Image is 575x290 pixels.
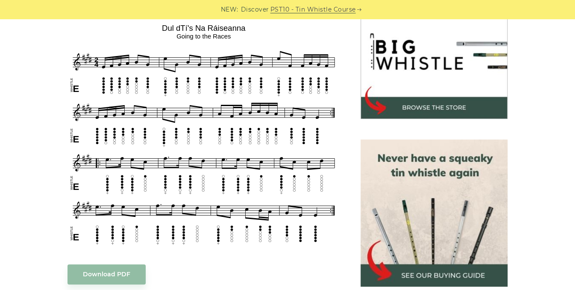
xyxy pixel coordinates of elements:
[361,139,508,287] img: tin whistle buying guide
[241,5,269,15] span: Discover
[67,21,340,247] img: Dul dTí's Na Ráiseanna Tin Whistle Tabs & Sheet Music
[270,5,356,15] a: PST10 - Tin Whistle Course
[221,5,238,15] span: NEW:
[67,264,146,284] a: Download PDF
